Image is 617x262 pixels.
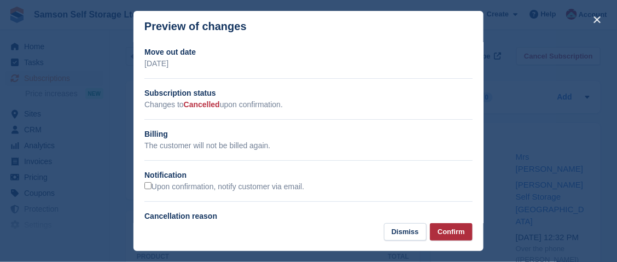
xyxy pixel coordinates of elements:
[144,99,473,110] p: Changes to upon confirmation.
[144,129,473,140] h2: Billing
[184,100,220,109] span: Cancelled
[144,88,473,99] h2: Subscription status
[144,170,473,181] h2: Notification
[589,11,606,28] button: close
[384,223,427,241] button: Dismiss
[144,182,152,189] input: Upon confirmation, notify customer via email.
[144,58,473,69] p: [DATE]
[144,20,247,33] p: Preview of changes
[144,182,304,192] label: Upon confirmation, notify customer via email.
[144,46,473,58] h2: Move out date
[144,140,473,152] p: The customer will not be billed again.
[144,212,217,220] label: Cancellation reason
[430,223,473,241] button: Confirm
